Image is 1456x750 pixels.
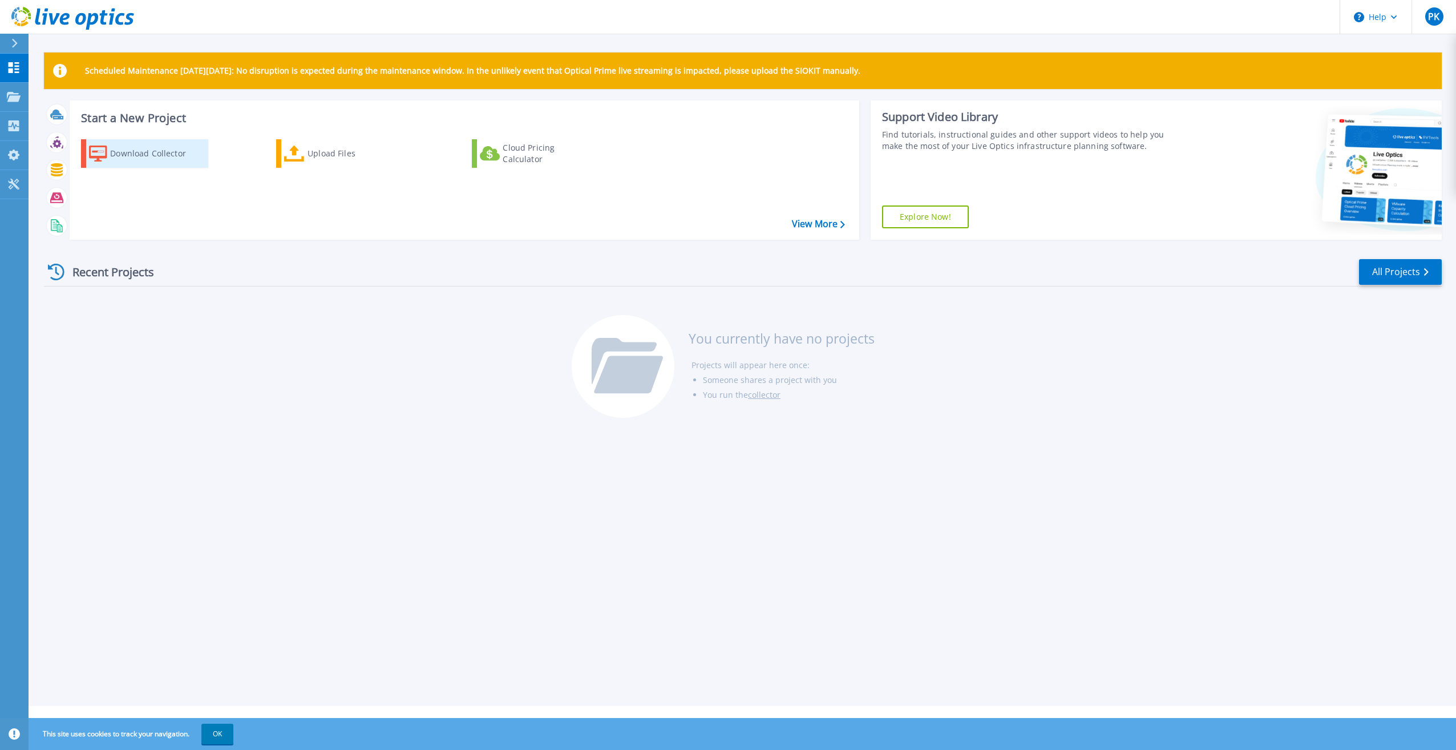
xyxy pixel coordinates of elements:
a: Upload Files [276,139,403,168]
p: Scheduled Maintenance [DATE][DATE]: No disruption is expected during the maintenance window. In t... [85,66,860,75]
div: Cloud Pricing Calculator [503,142,594,165]
h3: You currently have no projects [689,332,875,345]
a: View More [792,219,845,229]
div: Upload Files [308,142,399,165]
a: collector [748,389,780,400]
div: Find tutorials, instructional guides and other support videos to help you make the most of your L... [882,129,1177,152]
a: Download Collector [81,139,208,168]
h3: Start a New Project [81,112,844,124]
div: Recent Projects [44,258,169,286]
button: OK [201,724,233,744]
div: Download Collector [110,142,201,165]
a: All Projects [1359,259,1442,285]
a: Cloud Pricing Calculator [472,139,599,168]
a: Explore Now! [882,205,969,228]
li: Projects will appear here once: [691,358,875,373]
span: This site uses cookies to track your navigation. [31,724,233,744]
span: PK [1428,12,1439,21]
li: Someone shares a project with you [703,373,875,388]
div: Support Video Library [882,110,1177,124]
li: You run the [703,388,875,402]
